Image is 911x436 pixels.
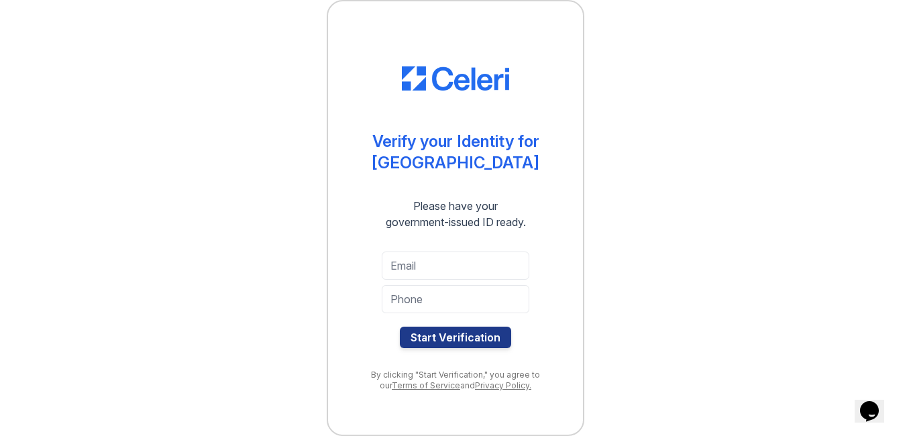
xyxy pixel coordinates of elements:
div: Verify your Identity for [GEOGRAPHIC_DATA] [372,131,539,174]
a: Privacy Policy. [475,380,531,390]
input: Phone [382,285,529,313]
iframe: chat widget [855,382,898,423]
a: Terms of Service [392,380,460,390]
input: Email [382,252,529,280]
div: Please have your government-issued ID ready. [362,198,550,230]
button: Start Verification [400,327,511,348]
div: By clicking "Start Verification," you agree to our and [355,370,556,391]
img: CE_Logo_Blue-a8612792a0a2168367f1c8372b55b34899dd931a85d93a1a3d3e32e68fde9ad4.png [402,66,509,91]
